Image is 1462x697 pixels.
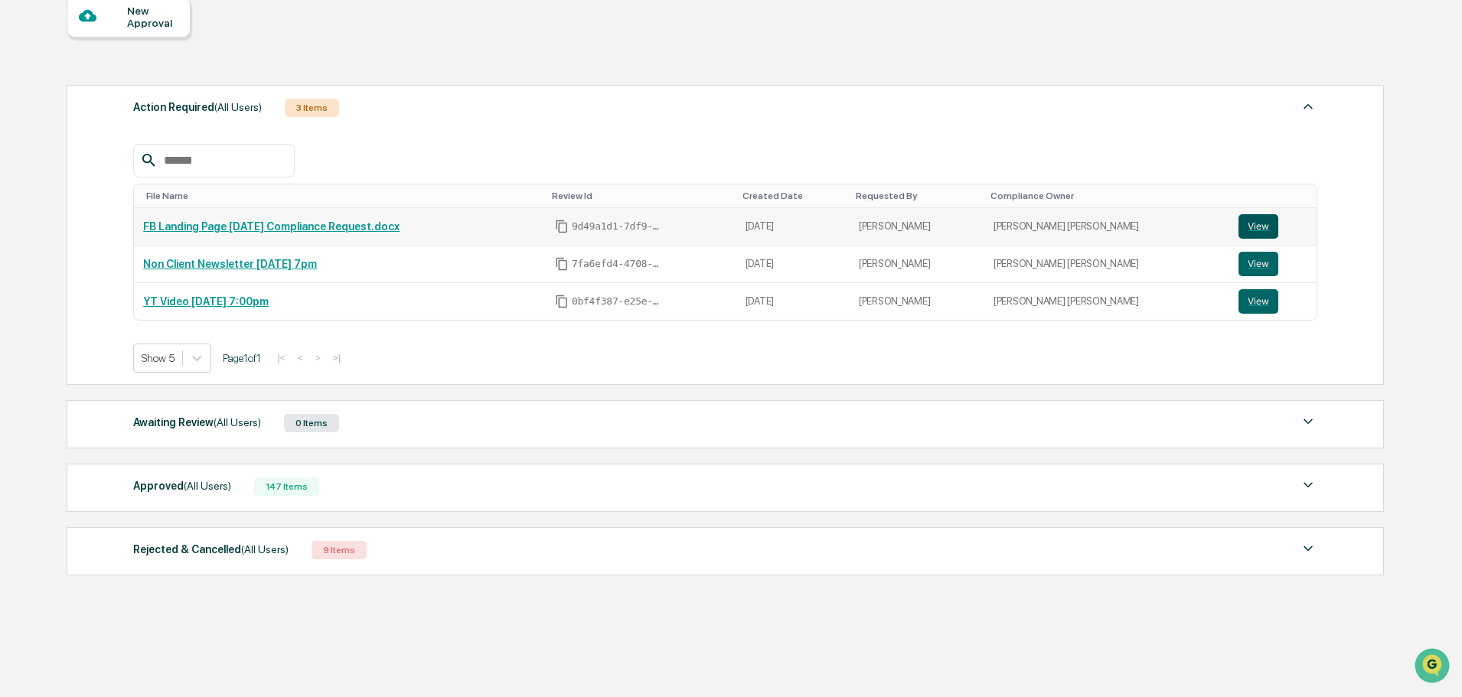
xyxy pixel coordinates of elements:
[143,220,400,233] a: FB Landing Page [DATE] Compliance Request.docx
[126,272,190,287] span: Attestations
[1238,214,1307,239] a: View
[552,191,730,201] div: Toggle SortBy
[105,265,196,293] a: 🗄️Attestations
[1242,191,1310,201] div: Toggle SortBy
[214,101,262,113] span: (All Users)
[984,283,1229,320] td: [PERSON_NAME] [PERSON_NAME]
[1299,476,1317,494] img: caret
[1238,252,1278,276] button: View
[143,258,317,270] a: Non Client Newsletter [DATE] 7pm
[1238,289,1278,314] button: View
[572,295,664,308] span: 0bf4f387-e25e-429d-8c29-a2c0512bb23c
[15,170,98,182] div: Past conversations
[223,352,261,364] span: Page 1 of 1
[736,246,850,283] td: [DATE]
[856,191,978,201] div: Toggle SortBy
[984,246,1229,283] td: [PERSON_NAME] [PERSON_NAME]
[133,97,262,117] div: Action Required
[850,246,984,283] td: [PERSON_NAME]
[572,220,664,233] span: 9d49a1d1-7df9-4f44-86b0-f5cd0260cb90
[241,543,289,555] span: (All Users)
[133,539,289,559] div: Rejected & Cancelled
[143,295,269,308] a: YT Video [DATE] 7:00pm
[31,301,96,316] span: Data Lookup
[9,265,105,293] a: 🖐️Preclearance
[133,412,261,432] div: Awaiting Review
[555,257,569,271] span: Copy Id
[850,208,984,246] td: [PERSON_NAME]
[15,302,28,314] div: 🔎
[292,351,308,364] button: <
[254,477,319,496] div: 147 Items
[40,70,253,86] input: Clear
[260,122,279,140] button: Start new chat
[15,194,40,218] img: Cameron Burns
[133,476,231,496] div: Approved
[135,208,167,220] span: [DATE]
[1299,539,1317,558] img: caret
[15,273,28,285] div: 🖐️
[310,351,325,364] button: >
[52,132,194,145] div: We're available if you need us!
[127,5,178,29] div: New Approval
[15,32,279,57] p: How can we help?
[742,191,844,201] div: Toggle SortBy
[1238,214,1278,239] button: View
[146,191,540,201] div: Toggle SortBy
[284,414,339,432] div: 0 Items
[31,272,99,287] span: Preclearance
[572,258,664,270] span: 7fa6efd4-4708-40e1-908e-0c443afb3dc4
[108,337,185,350] a: Powered byPylon
[736,208,850,246] td: [DATE]
[237,167,279,185] button: See all
[555,295,569,308] span: Copy Id
[1413,647,1454,688] iframe: Open customer support
[31,209,43,221] img: 1746055101610-c473b297-6a78-478c-a979-82029cc54cd1
[9,295,103,322] a: 🔎Data Lookup
[1238,289,1307,314] a: View
[1299,97,1317,116] img: caret
[15,117,43,145] img: 1746055101610-c473b297-6a78-478c-a979-82029cc54cd1
[555,220,569,233] span: Copy Id
[285,99,339,117] div: 3 Items
[984,208,1229,246] td: [PERSON_NAME] [PERSON_NAME]
[272,351,290,364] button: |<
[312,541,367,559] div: 9 Items
[52,117,251,132] div: Start new chat
[328,351,345,364] button: >|
[184,480,231,492] span: (All Users)
[111,273,123,285] div: 🗄️
[47,208,124,220] span: [PERSON_NAME]
[214,416,261,428] span: (All Users)
[850,283,984,320] td: [PERSON_NAME]
[736,283,850,320] td: [DATE]
[990,191,1223,201] div: Toggle SortBy
[1238,252,1307,276] a: View
[1299,412,1317,431] img: caret
[152,338,185,350] span: Pylon
[127,208,132,220] span: •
